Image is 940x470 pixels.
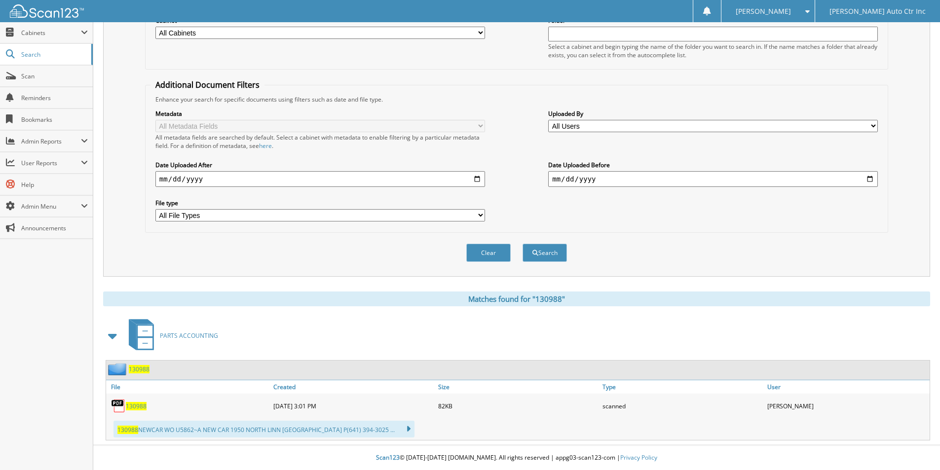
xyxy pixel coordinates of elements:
[123,316,218,355] a: PARTS ACCOUNTING
[113,421,414,437] div: NEWCAR WO U5862~A NEW CAR 1950 NORTH LINN [GEOGRAPHIC_DATA] P(641) 394-3025 ...
[21,29,81,37] span: Cabinets
[155,199,485,207] label: File type
[466,244,511,262] button: Clear
[548,42,878,59] div: Select a cabinet and begin typing the name of the folder you want to search in. If the name match...
[21,94,88,102] span: Reminders
[21,181,88,189] span: Help
[600,380,765,394] a: Type
[829,8,926,14] span: [PERSON_NAME] Auto Ctr Inc
[600,396,765,416] div: scanned
[155,171,485,187] input: start
[21,115,88,124] span: Bookmarks
[436,396,601,416] div: 82KB
[150,95,883,104] div: Enhance your search for specific documents using filters such as date and file type.
[108,363,129,375] img: folder2.png
[21,202,81,211] span: Admin Menu
[891,423,940,470] iframe: Chat Widget
[21,72,88,80] span: Scan
[620,453,657,462] a: Privacy Policy
[103,291,930,306] div: Matches found for "130988"
[111,398,126,413] img: PDF.png
[93,446,940,470] div: © [DATE]-[DATE] [DOMAIN_NAME]. All rights reserved | appg03-scan123-com |
[259,142,272,150] a: here
[271,380,436,394] a: Created
[21,159,81,167] span: User Reports
[548,161,878,169] label: Date Uploaded Before
[150,79,264,90] legend: Additional Document Filters
[10,4,84,18] img: scan123-logo-white.svg
[21,50,86,59] span: Search
[523,244,567,262] button: Search
[436,380,601,394] a: Size
[271,396,436,416] div: [DATE] 3:01 PM
[160,331,218,340] span: PARTS ACCOUNTING
[736,8,791,14] span: [PERSON_NAME]
[548,171,878,187] input: end
[155,161,485,169] label: Date Uploaded After
[155,109,485,118] label: Metadata
[117,426,138,434] span: 130988
[129,365,150,373] a: 130988
[126,402,147,410] a: 130988
[106,380,271,394] a: File
[21,224,88,232] span: Announcements
[376,453,400,462] span: Scan123
[548,109,878,118] label: Uploaded By
[155,133,485,150] div: All metadata fields are searched by default. Select a cabinet with metadata to enable filtering b...
[21,137,81,145] span: Admin Reports
[765,396,930,416] div: [PERSON_NAME]
[765,380,930,394] a: User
